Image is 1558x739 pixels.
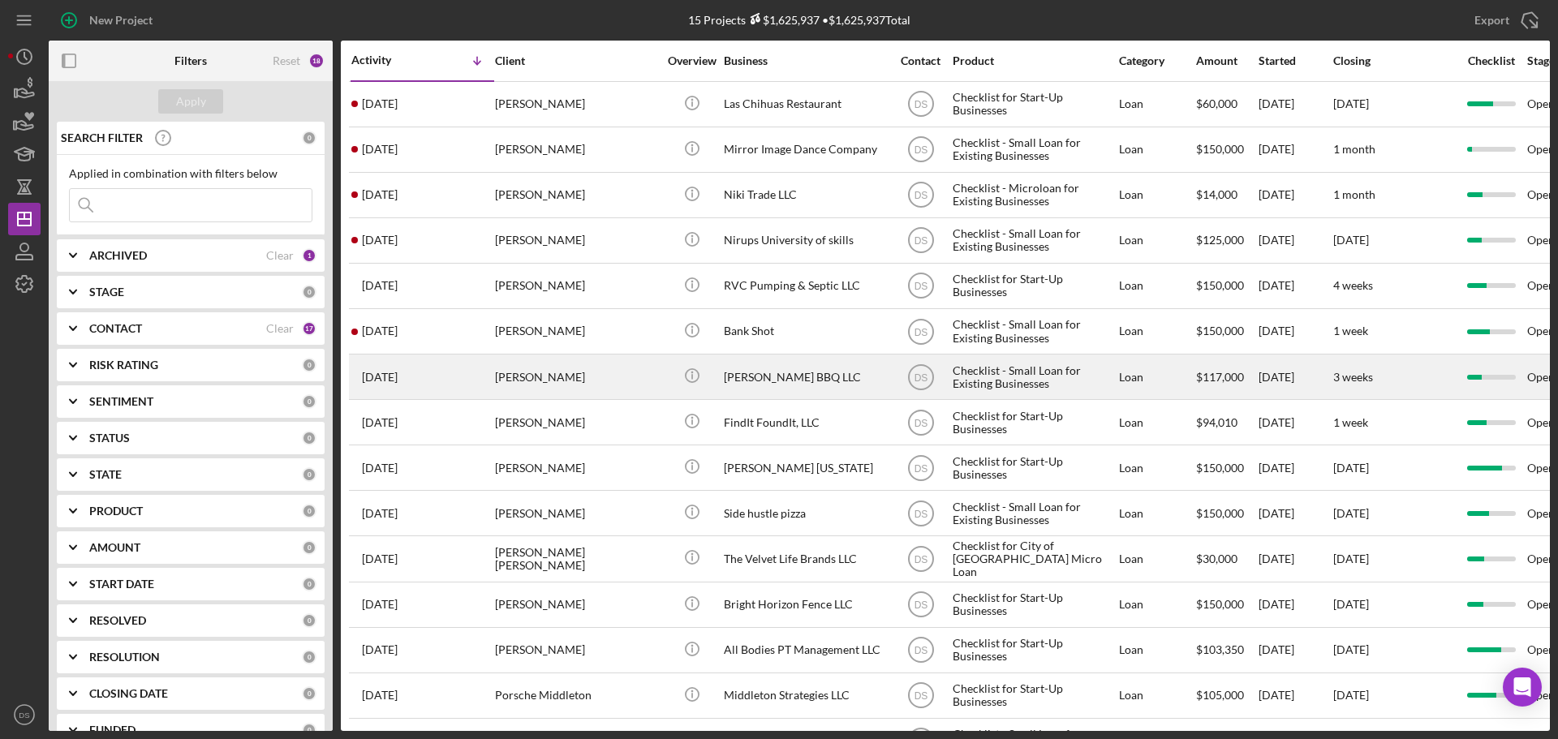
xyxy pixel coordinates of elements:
[1119,174,1194,217] div: Loan
[953,83,1115,126] div: Checklist for Start-Up Businesses
[89,578,154,591] b: START DATE
[1119,446,1194,489] div: Loan
[1259,174,1332,217] div: [DATE]
[724,583,886,626] div: Bright Horizon Fence LLC
[362,416,398,429] time: 2025-09-24 00:28
[1196,688,1244,702] span: $105,000
[953,537,1115,580] div: Checklist for City of [GEOGRAPHIC_DATA] Micro Loan
[89,359,158,372] b: RISK RATING
[302,723,316,737] div: 0
[69,167,312,180] div: Applied in combination with filters below
[1333,597,1369,611] time: [DATE]
[914,281,927,292] text: DS
[724,174,886,217] div: Niki Trade LLC
[914,99,927,110] text: DS
[1196,97,1237,110] span: $60,000
[1196,629,1257,672] div: $103,350
[362,324,398,337] time: 2025-10-07 00:12
[914,599,927,611] text: DS
[688,13,910,27] div: 15 Projects • $1,625,937 Total
[1196,54,1257,67] div: Amount
[724,629,886,672] div: All Bodies PT Management LLC
[914,645,927,656] text: DS
[914,190,927,201] text: DS
[302,577,316,591] div: 0
[495,264,657,307] div: [PERSON_NAME]
[302,285,316,299] div: 0
[746,13,820,27] div: $1,625,937
[914,690,927,702] text: DS
[1333,506,1369,520] time: [DATE]
[495,355,657,398] div: [PERSON_NAME]
[724,219,886,262] div: Nirups University of skills
[89,724,136,737] b: FUNDED
[1259,446,1332,489] div: [DATE]
[49,4,169,37] button: New Project
[1259,310,1332,353] div: [DATE]
[495,401,657,444] div: [PERSON_NAME]
[495,629,657,672] div: [PERSON_NAME]
[89,614,146,627] b: RESOLVED
[1259,54,1332,67] div: Started
[1457,54,1526,67] div: Checklist
[953,355,1115,398] div: Checklist - Small Loan for Existing Businesses
[495,128,657,171] div: [PERSON_NAME]
[176,89,206,114] div: Apply
[1333,324,1368,337] time: 1 week
[1196,324,1244,337] span: $150,000
[1196,370,1244,384] span: $117,000
[302,504,316,518] div: 0
[1119,492,1194,535] div: Loan
[1259,583,1332,626] div: [DATE]
[302,394,316,409] div: 0
[724,264,886,307] div: RVC Pumping & Septic LLC
[1119,128,1194,171] div: Loan
[1259,537,1332,580] div: [DATE]
[362,97,398,110] time: 2025-10-11 02:37
[953,219,1115,262] div: Checklist - Small Loan for Existing Businesses
[953,446,1115,489] div: Checklist for Start-Up Businesses
[724,446,886,489] div: [PERSON_NAME] [US_STATE]
[362,598,398,611] time: 2025-06-30 05:14
[953,583,1115,626] div: Checklist for Start-Up Businesses
[1474,4,1509,37] div: Export
[495,583,657,626] div: [PERSON_NAME]
[89,395,153,408] b: SENTIMENT
[890,54,951,67] div: Contact
[1196,597,1244,611] span: $150,000
[1119,583,1194,626] div: Loan
[302,321,316,336] div: 17
[302,613,316,628] div: 0
[362,371,398,384] time: 2025-09-24 21:23
[953,401,1115,444] div: Checklist for Start-Up Businesses
[89,505,143,518] b: PRODUCT
[1333,233,1369,247] time: [DATE]
[89,432,130,445] b: STATUS
[1259,355,1332,398] div: [DATE]
[89,541,140,554] b: AMOUNT
[1119,264,1194,307] div: Loan
[302,131,316,145] div: 0
[914,554,927,565] text: DS
[1333,142,1375,156] time: 1 month
[1259,629,1332,672] div: [DATE]
[302,650,316,664] div: 0
[362,188,398,201] time: 2025-10-10 05:44
[1119,355,1194,398] div: Loan
[302,431,316,445] div: 0
[362,507,398,520] time: 2025-07-28 17:39
[1333,642,1369,656] time: [DATE]
[19,711,29,720] text: DS
[61,131,143,144] b: SEARCH FILTER
[1503,668,1542,707] div: Open Intercom Messenger
[302,358,316,372] div: 0
[1259,492,1332,535] div: [DATE]
[273,54,300,67] div: Reset
[495,83,657,126] div: [PERSON_NAME]
[1333,97,1369,110] time: [DATE]
[914,326,927,337] text: DS
[362,643,398,656] time: 2025-06-19 21:10
[1458,4,1550,37] button: Export
[1259,219,1332,262] div: [DATE]
[661,54,722,67] div: Overview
